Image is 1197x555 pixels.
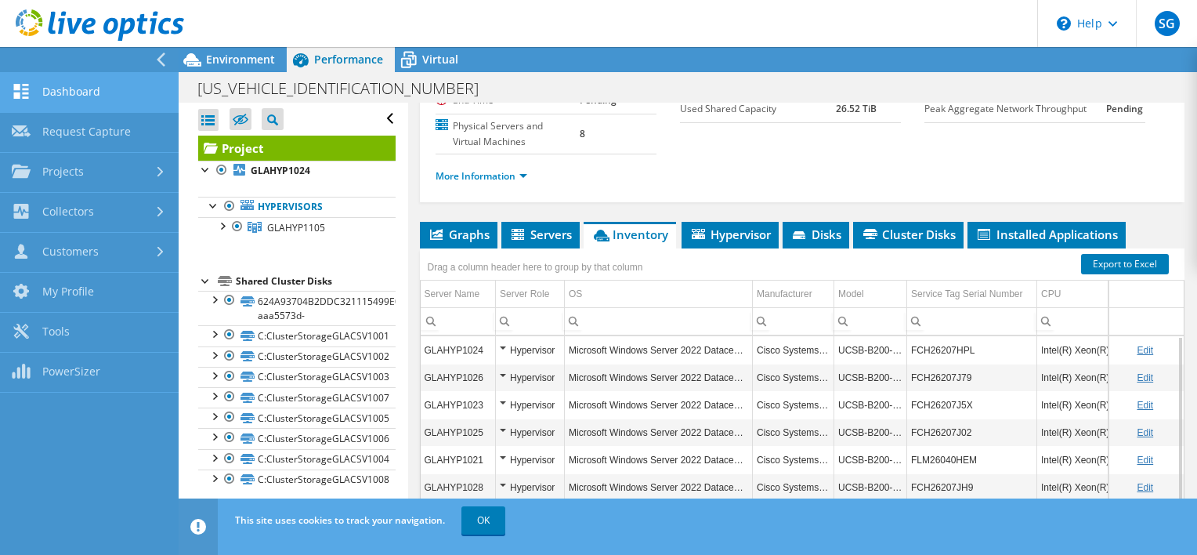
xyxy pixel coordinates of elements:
[198,325,396,346] a: C:ClusterStorageGLACSV1001
[421,391,496,419] td: Column Server Name, Value GLAHYP1023
[907,419,1037,446] td: Column Service Tag Serial Number, Value FCH26207J02
[198,136,396,161] a: Project
[753,419,834,446] td: Column Manufacturer, Value Cisco Systems Inc
[436,169,527,183] a: More Information
[757,285,812,303] div: Manufacturer
[907,473,1037,501] td: Column Service Tag Serial Number, Value FCH26207JH9
[496,473,565,501] td: Column Server Role, Value Hypervisor
[753,364,834,391] td: Column Manufacturer, Value Cisco Systems Inc
[190,80,503,97] h1: [US_VEHICLE_IDENTIFICATION_NUMBER]
[198,367,396,387] a: C:ClusterStorageGLACSV1003
[198,217,396,238] a: GLAHYP1105
[680,101,837,117] label: Used Shared Capacity
[425,285,480,303] div: Server Name
[1155,11,1180,36] span: SG
[496,336,565,364] td: Column Server Role, Value Hypervisor
[1137,372,1153,383] a: Edit
[421,336,496,364] td: Column Server Name, Value GLAHYP1024
[496,391,565,419] td: Column Server Role, Value Hypervisor
[565,336,753,364] td: Column OS, Value Microsoft Windows Server 2022 Datacenter
[198,291,396,325] a: 624A93704B2DDC321115499E00011F2D-aaa5573d-
[198,161,396,181] a: GLAHYP1024
[565,473,753,501] td: Column OS, Value Microsoft Windows Server 2022 Datacenter
[907,336,1037,364] td: Column Service Tag Serial Number, Value FCH26207HPL
[565,419,753,446] td: Column OS, Value Microsoft Windows Server 2022 Datacenter
[496,446,565,473] td: Column Server Role, Value Hypervisor
[314,52,383,67] span: Performance
[198,346,396,367] a: C:ClusterStorageGLACSV1002
[500,341,560,360] div: Hypervisor
[422,52,458,67] span: Virtual
[580,93,617,107] b: Pending
[565,391,753,419] td: Column OS, Value Microsoft Windows Server 2022 Datacenter
[421,307,496,335] td: Column Server Name, Filter cell
[834,391,907,419] td: Column Model, Value UCSB-B200-M5
[834,336,907,364] td: Column Model, Value UCSB-B200-M5
[753,307,834,335] td: Column Manufacturer, Filter cell
[834,307,907,335] td: Column Model, Filter cell
[509,227,572,242] span: Servers
[500,423,560,442] div: Hypervisor
[198,449,396,470] a: C:ClusterStorageGLACSV1004
[1137,427,1153,438] a: Edit
[421,419,496,446] td: Column Server Name, Value GLAHYP1025
[838,285,864,303] div: Model
[1137,482,1153,493] a: Edit
[911,285,1023,303] div: Service Tag Serial Number
[753,281,834,308] td: Manufacturer Column
[975,227,1118,242] span: Installed Applications
[198,408,396,428] a: C:ClusterStorageGLACSV1005
[753,391,834,419] td: Column Manufacturer, Value Cisco Systems Inc
[1106,102,1143,115] b: Pending
[834,281,907,308] td: Model Column
[421,281,496,308] td: Server Name Column
[565,281,753,308] td: OS Column
[907,364,1037,391] td: Column Service Tag Serial Number, Value FCH26207J79
[424,256,647,278] div: Drag a column header here to group by that column
[924,101,1106,117] label: Peak Aggregate Network Throughput
[565,364,753,391] td: Column OS, Value Microsoft Windows Server 2022 Datacenter
[235,513,445,527] span: This site uses cookies to track your navigation.
[790,227,841,242] span: Disks
[565,446,753,473] td: Column OS, Value Microsoft Windows Server 2022 Datacenter
[907,446,1037,473] td: Column Service Tag Serial Number, Value FLM26040HEM
[500,285,549,303] div: Server Role
[834,446,907,473] td: Column Model, Value UCSB-B200-M5
[251,164,310,177] b: GLAHYP1024
[861,227,956,242] span: Cluster Disks
[436,118,580,150] label: Physical Servers and Virtual Machines
[834,419,907,446] td: Column Model, Value UCSB-B200-M5
[1057,16,1071,31] svg: \n
[753,473,834,501] td: Column Manufacturer, Value Cisco Systems Inc
[198,387,396,408] a: C:ClusterStorageGLACSV1007
[421,473,496,501] td: Column Server Name, Value GLAHYP1028
[198,470,396,490] a: C:ClusterStorageGLACSV1008
[907,281,1037,308] td: Service Tag Serial Number Column
[500,368,560,387] div: Hypervisor
[907,307,1037,335] td: Column Service Tag Serial Number, Filter cell
[206,52,275,67] span: Environment
[496,281,565,308] td: Server Role Column
[267,221,325,234] span: GLAHYP1105
[834,364,907,391] td: Column Model, Value UCSB-B200-M5
[569,285,582,303] div: OS
[565,307,753,335] td: Column OS, Filter cell
[1137,400,1153,411] a: Edit
[496,364,565,391] td: Column Server Role, Value Hypervisor
[580,127,585,140] b: 8
[461,506,505,535] a: OK
[753,446,834,473] td: Column Manufacturer, Value Cisco Systems Inc
[1137,345,1153,356] a: Edit
[834,473,907,501] td: Column Model, Value UCSB-B200-M5
[500,451,560,470] div: Hypervisor
[198,197,396,217] a: Hypervisors
[500,478,560,497] div: Hypervisor
[591,227,668,242] span: Inventory
[500,396,560,415] div: Hypervisor
[428,227,490,242] span: Graphs
[836,102,877,115] b: 26.52 TiB
[421,446,496,473] td: Column Server Name, Value GLAHYP1021
[689,227,771,242] span: Hypervisor
[753,336,834,364] td: Column Manufacturer, Value Cisco Systems Inc
[236,272,396,291] div: Shared Cluster Disks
